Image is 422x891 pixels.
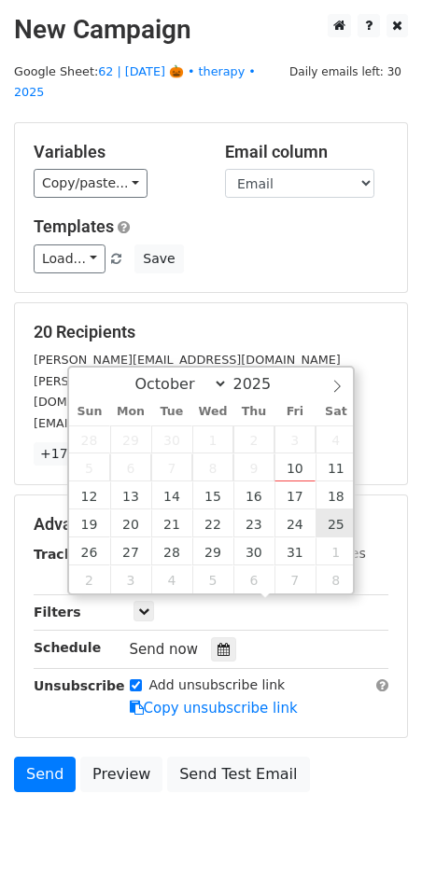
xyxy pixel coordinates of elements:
[192,453,233,481] span: October 8, 2025
[130,641,199,658] span: Send now
[34,514,388,535] h5: Advanced
[225,142,388,162] h5: Email column
[233,453,274,481] span: October 9, 2025
[130,700,298,717] a: Copy unsubscribe link
[134,244,183,273] button: Save
[151,537,192,565] span: October 28, 2025
[69,565,110,593] span: November 2, 2025
[329,801,422,891] iframe: Chat Widget
[34,169,148,198] a: Copy/paste...
[274,565,316,593] span: November 7, 2025
[14,64,256,100] a: 62 | [DATE] 🎃 • therapy • 2025
[233,481,274,509] span: October 16, 2025
[316,537,357,565] span: November 1, 2025
[283,62,408,82] span: Daily emails left: 30
[110,406,151,418] span: Mon
[233,425,274,453] span: October 2, 2025
[149,675,286,695] label: Add unsubscribe link
[316,453,357,481] span: October 11, 2025
[151,509,192,537] span: October 21, 2025
[316,406,357,418] span: Sat
[69,425,110,453] span: September 28, 2025
[151,406,192,418] span: Tue
[316,509,357,537] span: October 25, 2025
[151,453,192,481] span: October 7, 2025
[192,565,233,593] span: November 5, 2025
[151,481,192,509] span: October 14, 2025
[316,565,357,593] span: November 8, 2025
[283,64,408,78] a: Daily emails left: 30
[14,64,256,100] small: Google Sheet:
[192,481,233,509] span: October 15, 2025
[151,565,192,593] span: November 4, 2025
[34,353,341,367] small: [PERSON_NAME][EMAIL_ADDRESS][DOMAIN_NAME]
[34,374,340,410] small: [PERSON_NAME][EMAIL_ADDRESS][PERSON_NAME][DOMAIN_NAME]
[316,425,357,453] span: October 4, 2025
[69,453,110,481] span: October 5, 2025
[274,509,316,537] span: October 24, 2025
[292,544,365,564] label: UTM Codes
[34,605,81,620] strong: Filters
[34,547,96,562] strong: Tracking
[34,442,112,466] a: +17 more
[34,640,101,655] strong: Schedule
[34,322,388,342] h5: 20 Recipients
[233,406,274,418] span: Thu
[192,509,233,537] span: October 22, 2025
[233,537,274,565] span: October 30, 2025
[233,509,274,537] span: October 23, 2025
[192,537,233,565] span: October 29, 2025
[110,509,151,537] span: October 20, 2025
[233,565,274,593] span: November 6, 2025
[110,425,151,453] span: September 29, 2025
[192,425,233,453] span: October 1, 2025
[69,406,110,418] span: Sun
[80,757,162,792] a: Preview
[34,216,114,236] a: Templates
[192,406,233,418] span: Wed
[110,481,151,509] span: October 13, 2025
[110,565,151,593] span: November 3, 2025
[34,416,242,430] small: [EMAIL_ADDRESS][DOMAIN_NAME]
[14,14,408,46] h2: New Campaign
[110,537,151,565] span: October 27, 2025
[69,537,110,565] span: October 26, 2025
[14,757,76,792] a: Send
[167,757,309,792] a: Send Test Email
[228,375,295,393] input: Year
[34,244,105,273] a: Load...
[69,481,110,509] span: October 12, 2025
[274,453,316,481] span: October 10, 2025
[34,678,125,693] strong: Unsubscribe
[274,425,316,453] span: October 3, 2025
[316,481,357,509] span: October 18, 2025
[274,481,316,509] span: October 17, 2025
[274,537,316,565] span: October 31, 2025
[151,425,192,453] span: September 30, 2025
[274,406,316,418] span: Fri
[34,142,197,162] h5: Variables
[110,453,151,481] span: October 6, 2025
[69,509,110,537] span: October 19, 2025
